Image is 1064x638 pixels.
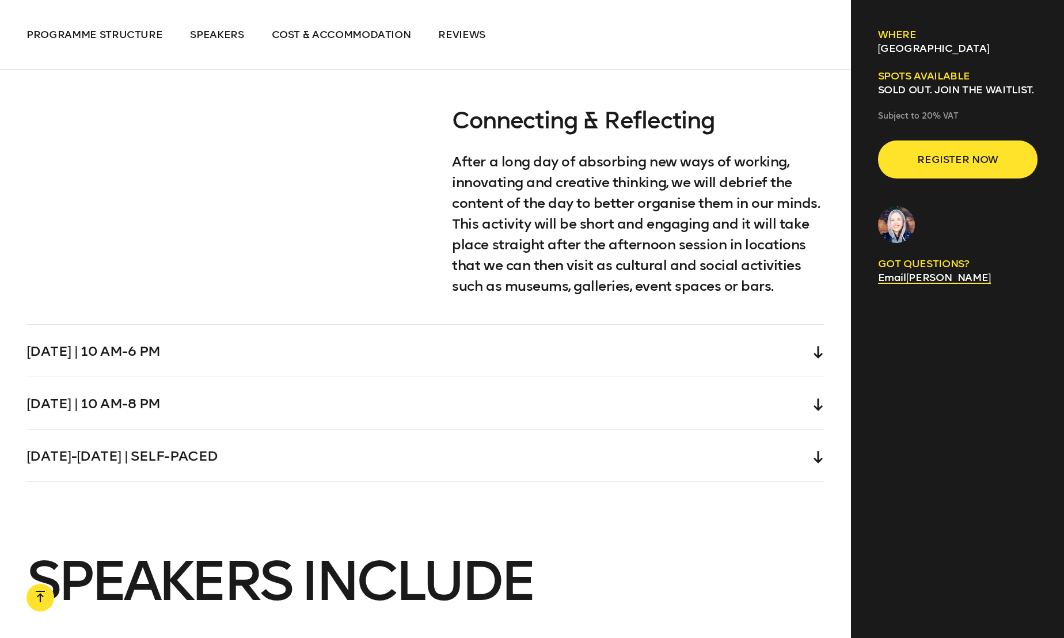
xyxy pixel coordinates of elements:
button: Register now [878,140,1038,179]
span: Reviews [438,28,485,41]
p: Subject to 20% VAT [878,111,1038,122]
span: Cost & Accommodation [272,28,411,41]
div: [DATE] | 10 am-8 pm [26,377,824,429]
p: After a long day of absorbing new ways of working, innovating and creative thinking, we will debr... [452,151,824,297]
div: [DATE]-[DATE] | Self-paced [26,430,824,481]
h6: Spots available [878,69,1038,83]
h6: Where [878,28,1038,41]
span: Register now [896,149,1019,170]
p: SOLD OUT. Join the waitlist. [878,83,1038,97]
p: [GEOGRAPHIC_DATA] [878,41,1038,55]
h3: Speakers include [26,556,824,606]
p: GOT QUESTIONS? [878,257,1038,271]
span: Speakers [190,28,244,41]
div: [DATE] | 10 am-6 pm [26,325,824,377]
span: Programme structure [26,28,162,41]
a: Email[PERSON_NAME] [878,271,991,284]
h4: Connecting & Reflecting [452,82,824,133]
